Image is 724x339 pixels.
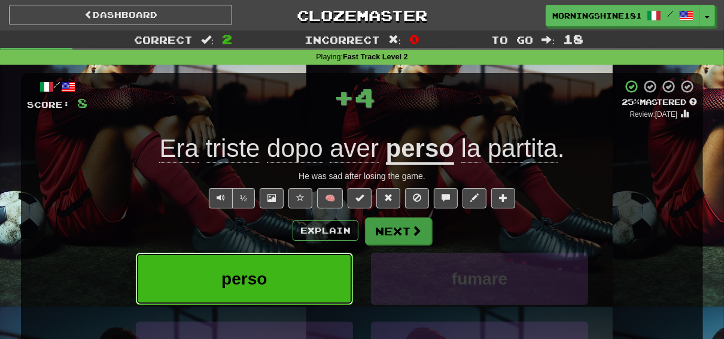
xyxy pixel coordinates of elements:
button: Next [365,217,432,245]
span: . [454,134,564,163]
div: Mastered [622,97,697,108]
span: 4 [355,82,376,112]
span: / [667,10,673,18]
span: Correct [134,34,193,46]
span: perso [221,270,267,288]
span: : [542,35,555,45]
span: To go [492,34,534,46]
div: / [27,79,87,94]
button: 🧠 [317,188,343,208]
button: Explain [293,220,358,241]
span: Era [159,134,198,163]
span: Score: [27,99,70,110]
span: 8 [77,95,87,110]
button: Show image (alt+x) [260,188,284,208]
span: triste [206,134,260,163]
strong: Fast Track Level 2 [343,53,408,61]
div: Text-to-speech controls [206,188,255,208]
button: ½ [232,188,255,208]
button: Play sentence audio (ctl+space) [209,188,233,208]
span: 0 [409,32,419,46]
span: 18 [563,32,583,46]
small: Review: [DATE] [630,110,678,119]
u: perso [386,134,454,165]
div: He was sad after losing the game. [27,170,697,182]
button: Add to collection (alt+a) [491,188,515,208]
a: Dashboard [9,5,232,25]
span: aver [330,134,379,163]
span: 2 [222,32,232,46]
button: Edit sentence (alt+d) [463,188,486,208]
button: fumare [371,253,588,305]
span: 25 % [622,97,640,107]
span: Incorrect [305,34,380,46]
button: Favorite sentence (alt+f) [288,188,312,208]
button: Discuss sentence (alt+u) [434,188,458,208]
button: Set this sentence to 100% Mastered (alt+m) [348,188,372,208]
span: MorningShine1818 [552,10,641,21]
a: Clozemaster [250,5,473,26]
span: fumare [452,270,507,288]
button: Ignore sentence (alt+i) [405,188,429,208]
span: : [201,35,214,45]
button: Reset to 0% Mastered (alt+r) [376,188,400,208]
span: dopo [267,134,323,163]
button: perso [136,253,353,305]
span: la [461,134,481,163]
a: MorningShine1818 / [546,5,700,26]
span: : [388,35,401,45]
span: partita [488,134,558,163]
span: + [334,79,355,115]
